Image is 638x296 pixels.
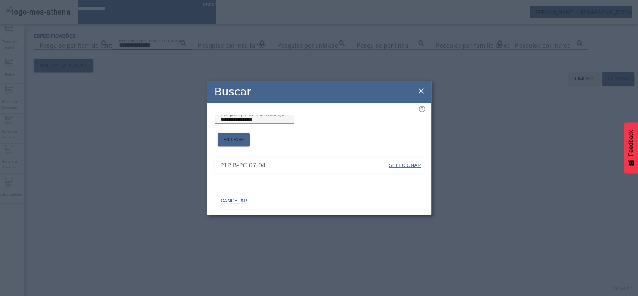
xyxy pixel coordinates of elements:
[389,162,421,168] span: SELECIONAR
[388,159,422,172] button: SELECIONAR
[215,84,251,100] h2: Buscar
[224,136,244,143] span: FILTRAR
[221,197,247,205] span: CANCELAR
[221,112,284,117] mat-label: Pesquise por item de catálogo
[628,130,634,156] span: Feedback
[220,161,388,170] span: PTP B-PC 07.04
[218,133,250,146] button: FILTRAR
[624,122,638,173] button: Feedback - Mostrar pesquisa
[215,194,253,208] button: CANCELAR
